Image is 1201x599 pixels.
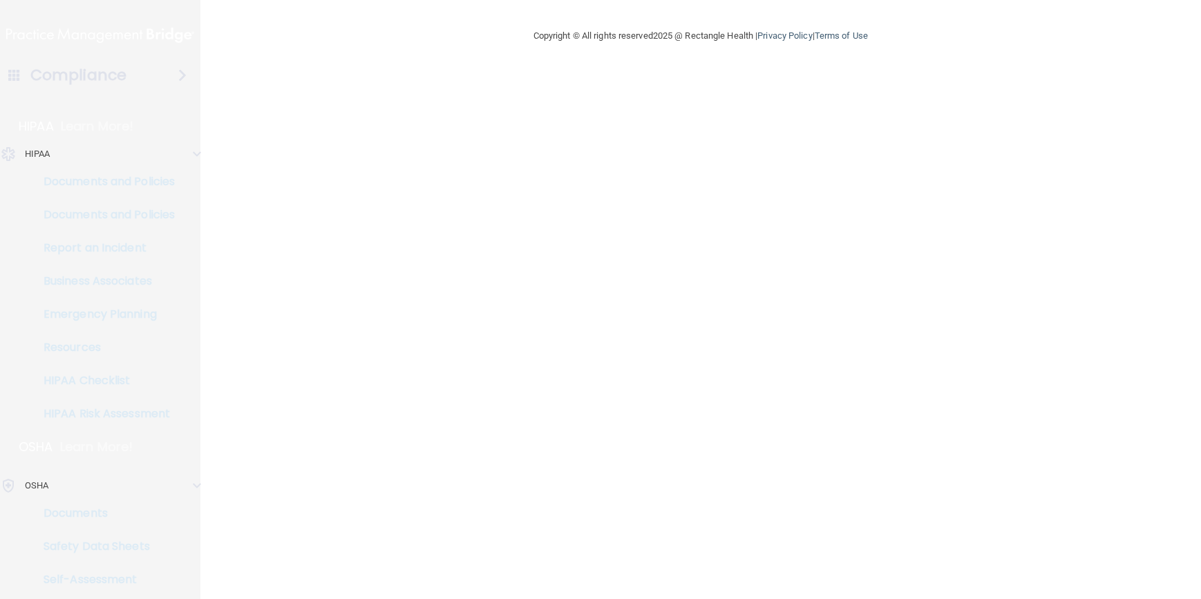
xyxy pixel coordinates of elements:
[9,374,198,388] p: HIPAA Checklist
[19,439,53,455] p: OSHA
[9,540,198,553] p: Safety Data Sheets
[9,175,198,189] p: Documents and Policies
[25,146,50,162] p: HIPAA
[61,118,134,135] p: Learn More!
[30,66,126,85] h4: Compliance
[448,14,953,58] div: Copyright © All rights reserved 2025 @ Rectangle Health | |
[9,307,198,321] p: Emergency Planning
[9,506,198,520] p: Documents
[25,477,48,494] p: OSHA
[9,407,198,421] p: HIPAA Risk Assessment
[6,21,194,49] img: PMB logo
[9,274,198,288] p: Business Associates
[9,341,198,354] p: Resources
[9,208,198,222] p: Documents and Policies
[757,30,812,41] a: Privacy Policy
[815,30,868,41] a: Terms of Use
[19,118,54,135] p: HIPAA
[60,439,133,455] p: Learn More!
[9,241,198,255] p: Report an Incident
[9,573,198,587] p: Self-Assessment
